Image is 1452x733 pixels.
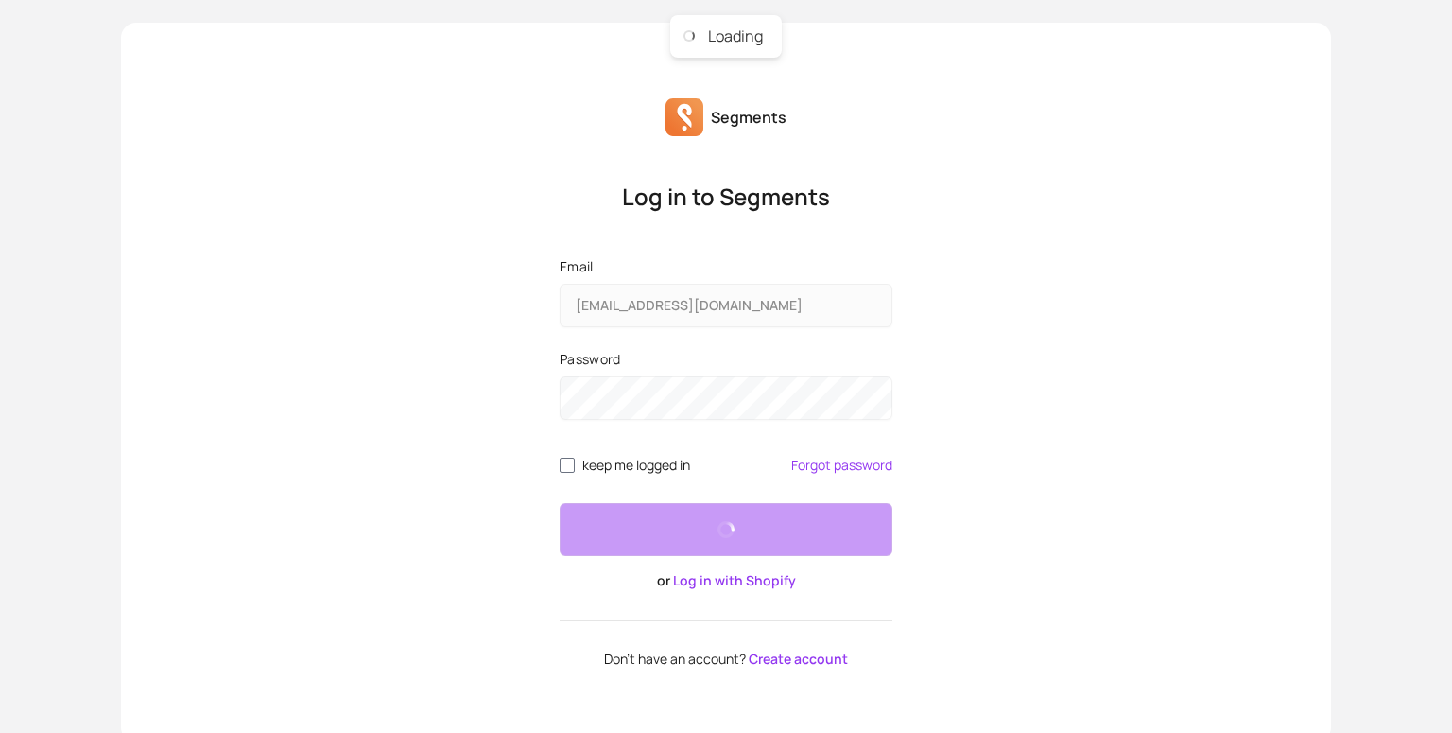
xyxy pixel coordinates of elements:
span: keep me logged in [582,458,690,473]
p: Don't have an account? [560,652,892,667]
label: Email [560,257,892,276]
p: Segments [711,106,786,129]
input: remember me [560,458,575,473]
input: Email [560,284,892,327]
p: or [560,571,892,590]
p: Log in to Segments [560,182,892,212]
input: Password [560,376,892,420]
a: Log in with Shopify [673,571,796,589]
div: Loading [708,26,763,46]
a: Forgot password [791,458,892,473]
label: Password [560,350,892,369]
a: Create account [749,650,848,668]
